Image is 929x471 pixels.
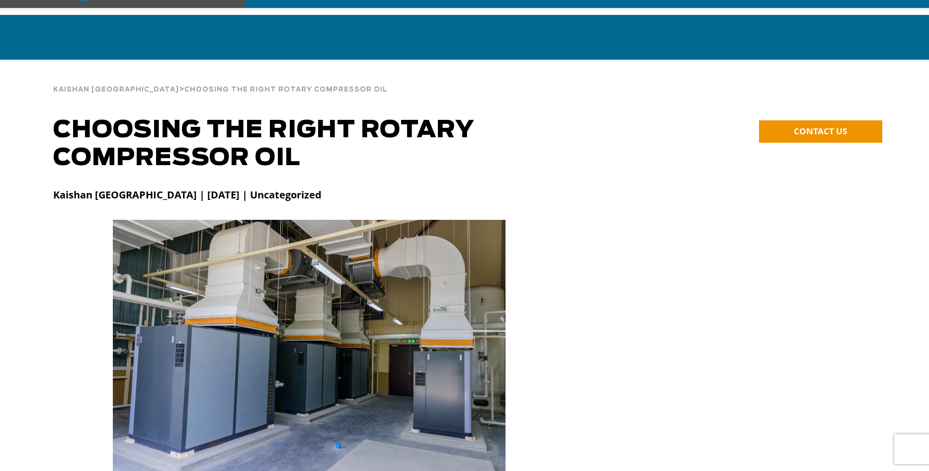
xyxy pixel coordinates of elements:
span: Choosing the Right Rotary Compressor Oil [184,87,388,93]
h1: Choosing the Right Rotary Compressor Oil [53,116,668,172]
span: CONTACT US [794,125,847,137]
div: > [53,75,388,97]
a: Choosing the Right Rotary Compressor Oil [184,85,388,94]
a: Kaishan [GEOGRAPHIC_DATA] [53,85,179,94]
strong: Kaishan [GEOGRAPHIC_DATA] | [DATE] | Uncategorized [53,188,322,201]
a: CONTACT US [759,120,882,143]
span: Kaishan [GEOGRAPHIC_DATA] [53,87,179,93]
